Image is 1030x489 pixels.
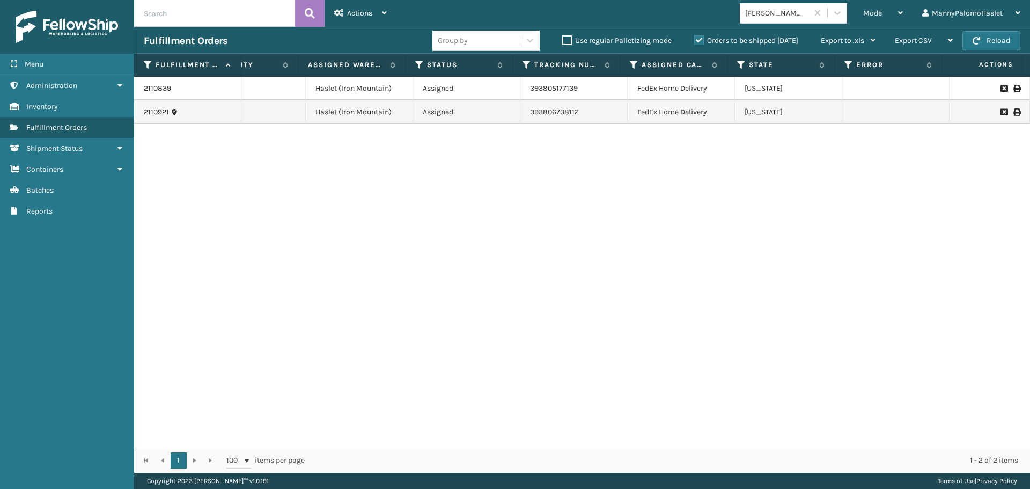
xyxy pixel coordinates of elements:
label: Quantity [212,60,277,70]
label: Assigned Carrier Service [642,60,707,70]
button: Reload [962,31,1020,50]
span: Actions [347,9,372,18]
a: Terms of Use [938,477,975,485]
span: items per page [226,452,305,469]
i: Request to Be Cancelled [1000,85,1007,92]
a: 393805177139 [530,84,578,93]
span: Reports [26,207,53,216]
i: Request to Be Cancelled [1000,108,1007,116]
a: 393806738112 [530,107,579,116]
label: Fulfillment Order Id [156,60,220,70]
a: 2110839 [144,83,171,94]
h3: Fulfillment Orders [144,34,227,47]
span: Batches [26,186,54,195]
span: Export CSV [895,36,932,45]
label: State [749,60,814,70]
label: Tracking Number [534,60,599,70]
i: Print Label [1013,108,1020,116]
label: Error [856,60,921,70]
div: 1 - 2 of 2 items [320,455,1018,466]
label: Use regular Palletizing mode [562,36,672,45]
td: FedEx Home Delivery [628,100,735,124]
td: Haslet (Iron Mountain) [306,77,413,100]
label: Assigned Warehouse [308,60,385,70]
td: Assigned [413,77,520,100]
span: Containers [26,165,63,174]
p: Copyright 2023 [PERSON_NAME]™ v 1.0.191 [147,473,269,489]
td: [US_STATE] [735,77,842,100]
td: 1 [198,100,306,124]
a: Privacy Policy [976,477,1017,485]
div: Group by [438,35,468,46]
td: [US_STATE] [735,100,842,124]
span: Fulfillment Orders [26,123,87,132]
img: logo [16,11,118,43]
span: Menu [25,60,43,69]
span: Administration [26,81,77,90]
label: Status [427,60,492,70]
div: | [938,473,1017,489]
td: Assigned [413,100,520,124]
span: Inventory [26,102,58,111]
span: Export to .xls [821,36,864,45]
a: 2110921 [144,107,169,118]
label: Orders to be shipped [DATE] [694,36,798,45]
span: Mode [863,9,882,18]
td: 1 [198,77,306,100]
a: 1 [171,452,187,469]
div: [PERSON_NAME] Brands [745,8,809,19]
span: 100 [226,455,242,466]
td: FedEx Home Delivery [628,77,735,100]
span: Actions [945,56,1020,74]
span: Shipment Status [26,144,83,153]
td: Haslet (Iron Mountain) [306,100,413,124]
i: Print Label [1013,85,1020,92]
